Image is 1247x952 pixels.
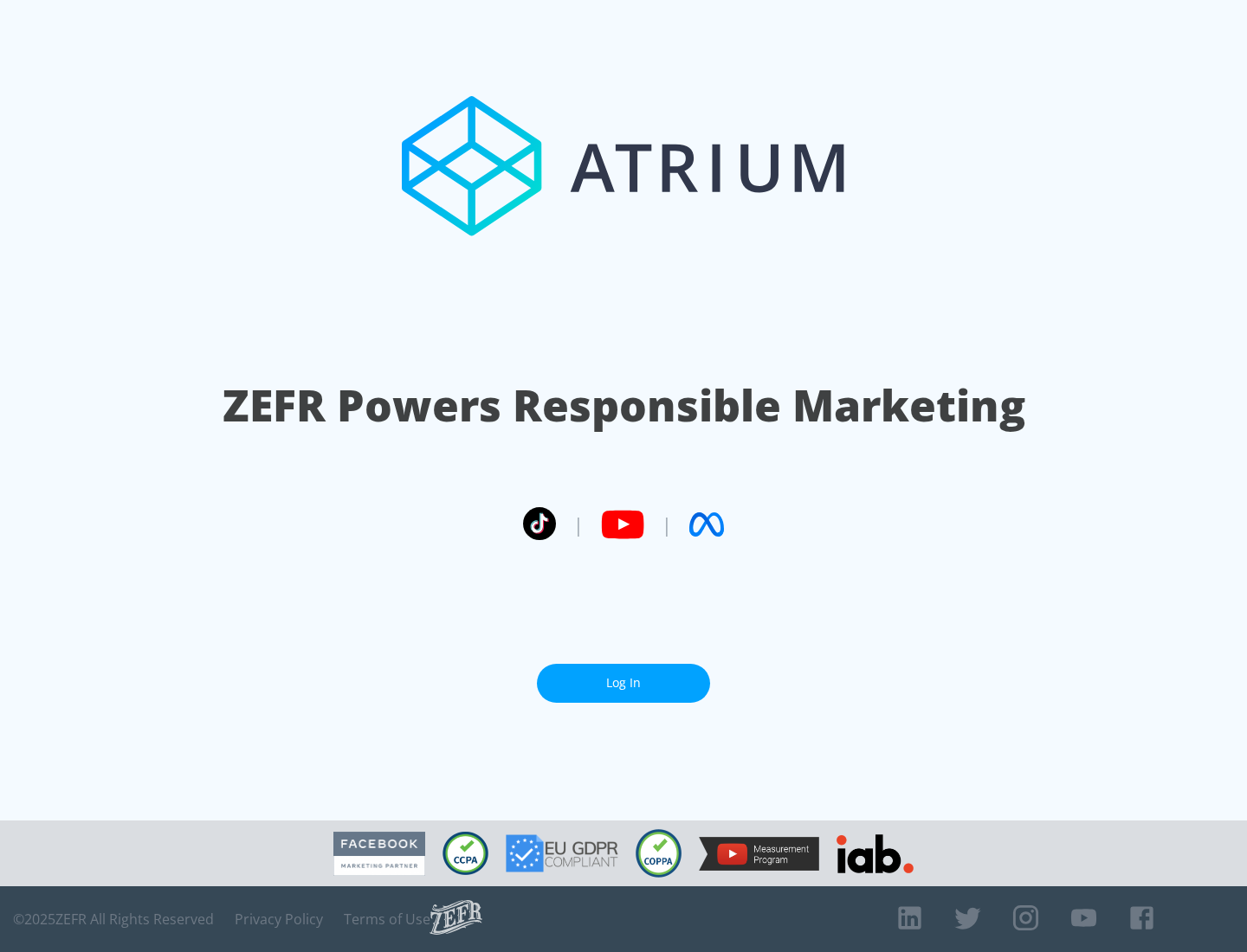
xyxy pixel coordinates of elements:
img: CCPA Compliant [443,832,488,875]
img: IAB [837,834,914,873]
span: | [573,511,584,537]
a: Terms of Use [344,910,430,928]
img: YouTube Measurement Program [699,837,819,871]
h1: ZEFR Powers Responsible Marketing [223,376,1025,435]
img: Facebook Marketing Partner [333,832,425,876]
span: © 2025 ZEFR All Rights Reserved [13,910,214,928]
a: Log In [537,664,710,703]
img: COPPA Compliant [636,829,682,878]
img: GDPR Compliant [506,834,618,872]
span: | [662,511,672,537]
a: Privacy Policy [235,910,323,928]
